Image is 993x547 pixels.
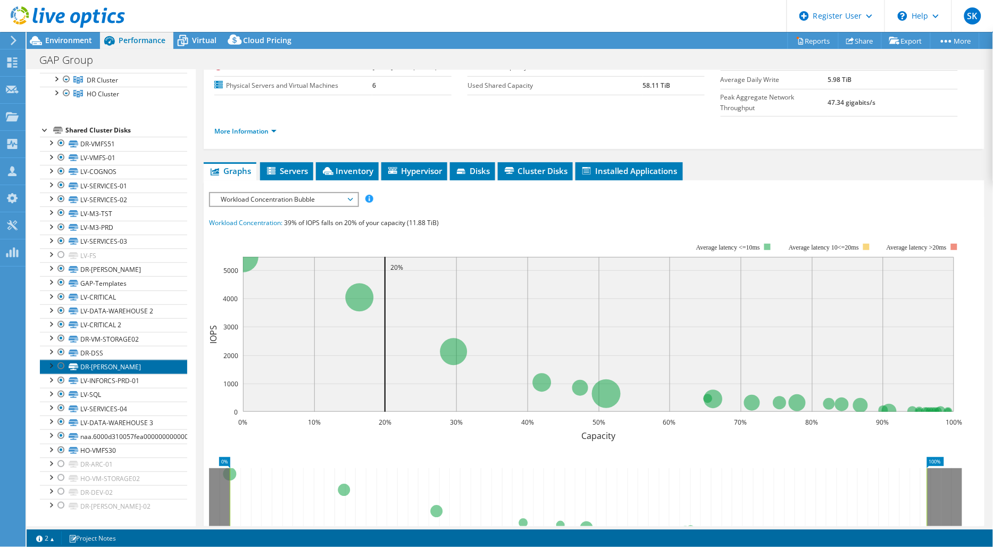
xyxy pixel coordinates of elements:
[209,165,251,176] span: Graphs
[223,322,238,331] text: 3000
[40,206,187,220] a: LV-M3-TST
[223,379,238,388] text: 1000
[40,87,187,101] a: HO Cluster
[581,430,616,442] text: Capacity
[468,80,643,91] label: Used Shared Capacity
[721,74,828,85] label: Average Daily Write
[40,151,187,165] a: LV-VMFS-01
[877,418,889,427] text: 90%
[40,193,187,206] a: LV-SERVICES-02
[87,89,119,98] span: HO Cluster
[40,471,187,485] a: HO-VM-STORAGE02
[593,418,605,427] text: 50%
[946,418,962,427] text: 100%
[372,81,376,90] b: 6
[450,418,463,427] text: 30%
[40,485,187,499] a: DR-DEV-02
[223,351,238,360] text: 2000
[321,165,373,176] span: Inventory
[887,244,947,251] text: Average latency >20ms
[207,325,219,344] text: IOPS
[40,429,187,443] a: naa.6000d310057fea0000000000000000fe
[828,75,852,84] b: 5.98 TiB
[40,179,187,193] a: LV-SERVICES-01
[234,408,238,417] text: 0
[40,402,187,416] a: LV-SERVICES-04
[40,374,187,388] a: LV-INFORCS-PRD-01
[696,244,760,251] tspan: Average latency <=10ms
[119,35,165,45] span: Performance
[223,294,238,303] text: 4000
[243,35,291,45] span: Cloud Pricing
[387,165,442,176] span: Hypervisor
[40,346,187,360] a: DR-DSS
[721,92,828,113] label: Peak Aggregate Network Throughput
[40,276,187,290] a: GAP-Templates
[35,54,110,66] h1: GAP Group
[40,499,187,513] a: DR-[PERSON_NAME]-02
[40,304,187,318] a: LV-DATA-WAREHOUSE 2
[503,165,568,176] span: Cluster Disks
[40,388,187,402] a: LV-SQL
[372,62,437,71] b: [DATE] 11:04 (+01:00)
[40,444,187,458] a: HO-VMFS30
[45,35,92,45] span: Environment
[881,32,931,49] a: Export
[40,318,187,332] a: LV-CRITICAL 2
[838,32,882,49] a: Share
[643,62,667,71] b: 1.31 TiB
[735,418,747,427] text: 70%
[379,418,391,427] text: 20%
[40,458,187,471] a: DR-ARC-01
[214,80,372,91] label: Physical Servers and Virtual Machines
[390,263,403,272] text: 20%
[209,218,282,227] span: Workload Concentration:
[521,418,534,427] text: 40%
[29,532,62,545] a: 2
[223,266,238,275] text: 5000
[788,32,839,49] a: Reports
[238,418,247,427] text: 0%
[40,416,187,429] a: LV-DATA-WAREHOUSE 3
[65,124,187,137] div: Shared Cluster Disks
[61,532,123,545] a: Project Notes
[828,98,875,107] b: 47.34 gigabits/s
[789,244,859,251] tspan: Average latency 10<=20ms
[265,165,308,176] span: Servers
[192,35,216,45] span: Virtual
[930,32,980,49] a: More
[964,7,981,24] span: SK
[87,76,118,85] span: DR Cluster
[308,418,321,427] text: 10%
[214,127,277,136] a: More Information
[40,137,187,151] a: DR-VMFS51
[40,73,187,87] a: DR Cluster
[215,193,352,206] span: Workload Concentration Bubble
[643,81,671,90] b: 58.11 TiB
[40,291,187,304] a: LV-CRITICAL
[806,418,819,427] text: 80%
[455,165,490,176] span: Disks
[40,165,187,179] a: LV-COGNOS
[663,418,676,427] text: 60%
[40,332,187,346] a: DR-VM-STORAGE02
[40,262,187,276] a: DR-[PERSON_NAME]
[581,165,678,176] span: Installed Applications
[40,235,187,248] a: LV-SERVICES-03
[40,248,187,262] a: LV-FS
[40,221,187,235] a: LV-M3-PRD
[898,11,907,21] svg: \n
[40,360,187,374] a: DR-[PERSON_NAME]
[284,218,439,227] span: 39% of IOPS falls on 20% of your capacity (11.88 TiB)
